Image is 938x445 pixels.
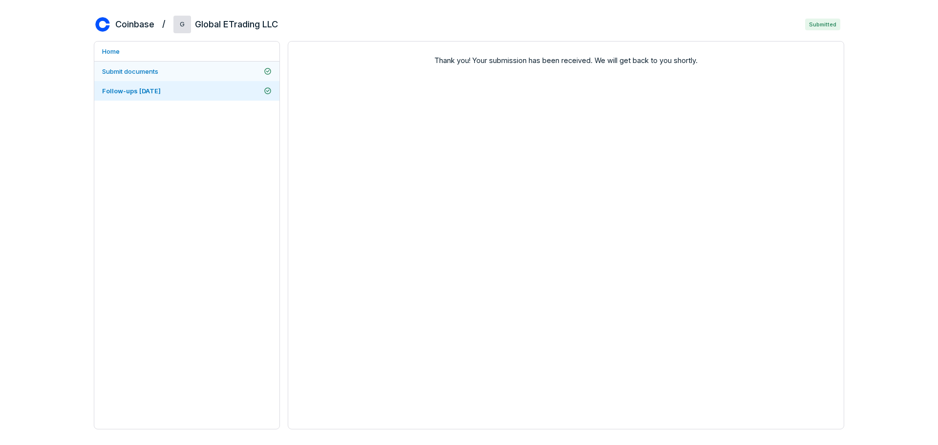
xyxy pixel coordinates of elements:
[115,18,154,31] h2: Coinbase
[94,42,279,61] a: Home
[805,19,840,30] span: Submitted
[195,18,278,31] h2: Global ETrading LLC
[102,67,158,75] span: Submit documents
[162,16,166,30] h2: /
[94,62,279,81] a: Submit documents
[102,87,161,95] span: Follow-ups [DATE]
[296,55,836,65] span: Thank you! Your submission has been received. We will get back to you shortly.
[94,81,279,101] a: Follow-ups [DATE]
